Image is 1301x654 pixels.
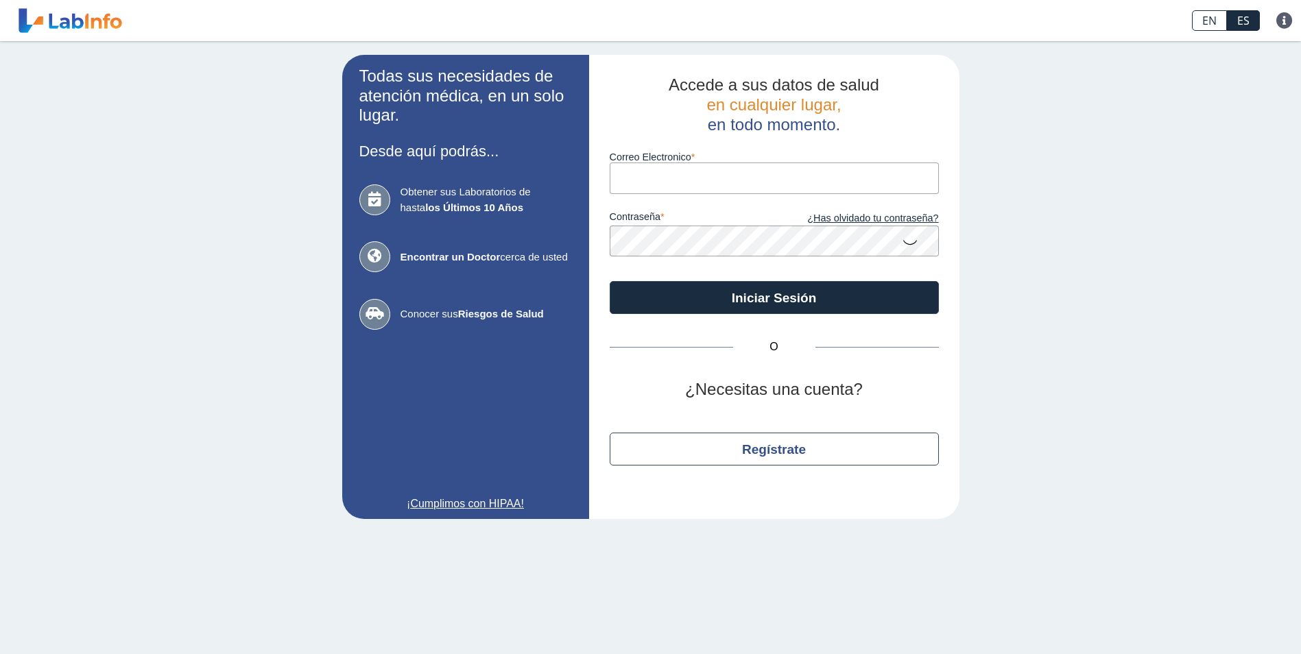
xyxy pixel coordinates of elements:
[359,143,572,160] h3: Desde aquí podrás...
[669,75,879,94] span: Accede a sus datos de salud
[610,211,774,226] label: contraseña
[401,184,572,215] span: Obtener sus Laboratorios de hasta
[401,250,572,265] span: cerca de usted
[706,95,841,114] span: en cualquier lugar,
[610,281,939,314] button: Iniciar Sesión
[610,380,939,400] h2: ¿Necesitas una cuenta?
[610,152,939,162] label: Correo Electronico
[1192,10,1227,31] a: EN
[1227,10,1260,31] a: ES
[401,306,572,322] span: Conocer sus
[359,66,572,125] h2: Todas sus necesidades de atención médica, en un solo lugar.
[401,251,501,263] b: Encontrar un Doctor
[610,433,939,465] button: Regístrate
[425,202,523,213] b: los Últimos 10 Años
[458,308,544,319] b: Riesgos de Salud
[359,496,572,512] a: ¡Cumplimos con HIPAA!
[774,211,939,226] a: ¿Has olvidado tu contraseña?
[708,115,840,134] span: en todo momento.
[733,339,815,355] span: O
